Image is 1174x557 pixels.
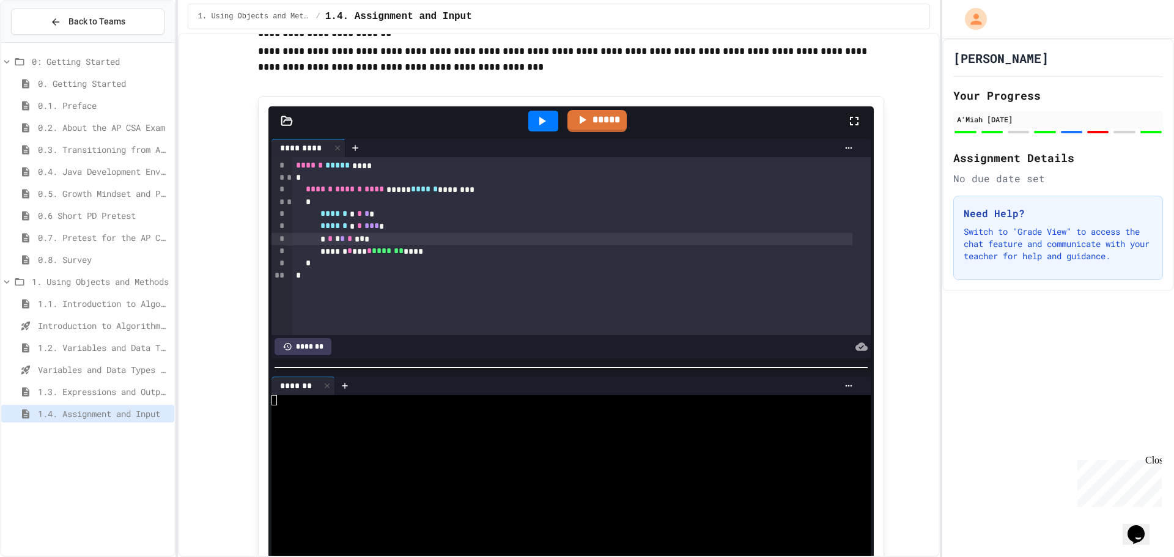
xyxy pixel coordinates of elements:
[1072,455,1162,507] iframe: chat widget
[38,407,169,420] span: 1.4. Assignment and Input
[952,5,990,33] div: My Account
[953,87,1163,104] h2: Your Progress
[38,187,169,200] span: 0.5. Growth Mindset and Pair Programming
[38,209,169,222] span: 0.6 Short PD Pretest
[964,206,1153,221] h3: Need Help?
[325,9,472,24] span: 1.4. Assignment and Input
[953,50,1049,67] h1: [PERSON_NAME]
[1123,508,1162,545] iframe: chat widget
[957,114,1159,125] div: A'Miah [DATE]
[38,143,169,156] span: 0.3. Transitioning from AP CSP to AP CSA
[38,297,169,310] span: 1.1. Introduction to Algorithms, Programming, and Compilers
[953,149,1163,166] h2: Assignment Details
[316,12,320,21] span: /
[38,231,169,244] span: 0.7. Pretest for the AP CSA Exam
[32,55,169,68] span: 0: Getting Started
[11,9,164,35] button: Back to Teams
[38,121,169,134] span: 0.2. About the AP CSA Exam
[5,5,84,78] div: Chat with us now!Close
[38,385,169,398] span: 1.3. Expressions and Output [New]
[38,77,169,90] span: 0. Getting Started
[38,253,169,266] span: 0.8. Survey
[38,165,169,178] span: 0.4. Java Development Environments
[38,319,169,332] span: Introduction to Algorithms, Programming, and Compilers
[38,99,169,112] span: 0.1. Preface
[38,363,169,376] span: Variables and Data Types - Quiz
[198,12,311,21] span: 1. Using Objects and Methods
[953,171,1163,186] div: No due date set
[964,226,1153,262] p: Switch to "Grade View" to access the chat feature and communicate with your teacher for help and ...
[32,275,169,288] span: 1. Using Objects and Methods
[68,15,125,28] span: Back to Teams
[38,341,169,354] span: 1.2. Variables and Data Types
